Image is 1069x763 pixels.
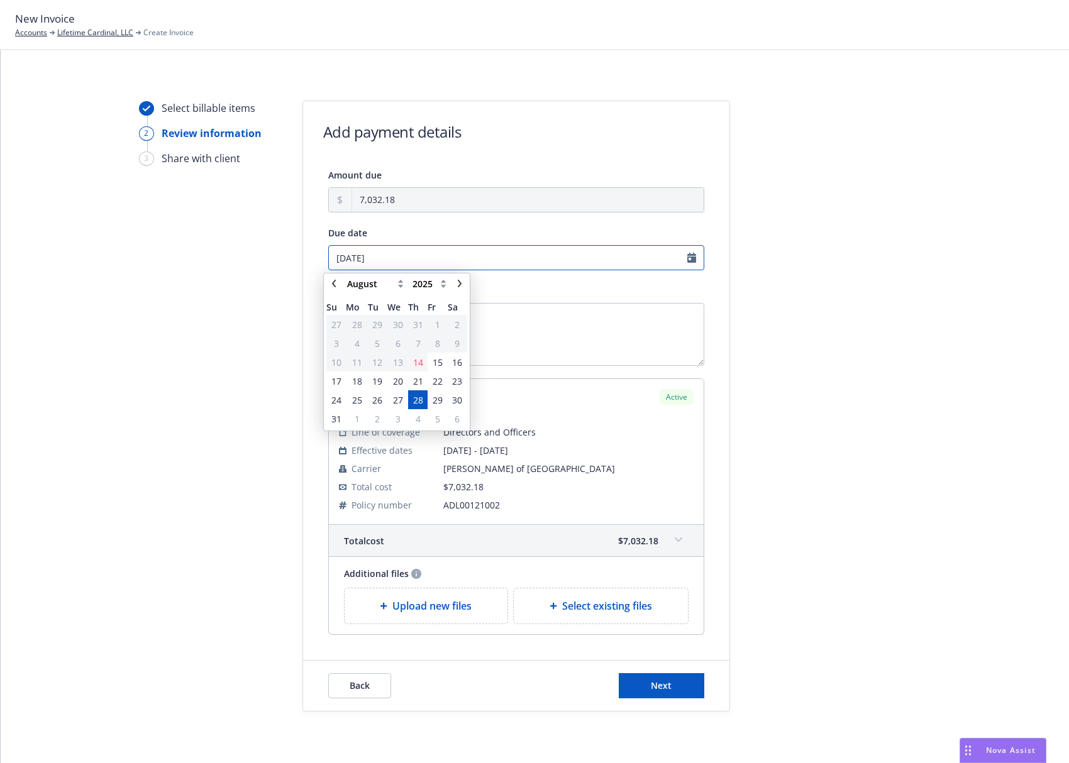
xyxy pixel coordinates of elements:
[392,598,472,613] span: Upload new files
[562,598,652,613] span: Select existing files
[960,738,1046,763] button: Nova Assist
[393,375,403,388] span: 20
[452,276,467,291] a: chevronRight
[352,444,413,457] span: Effective dates
[323,121,462,142] h1: Add payment details
[387,334,408,353] td: 6
[452,393,462,407] span: 30
[346,353,367,371] td: 11
[162,126,262,141] div: Review information
[986,745,1036,755] span: Nova Assist
[352,375,362,388] span: 18
[413,356,423,369] span: 14
[326,371,346,390] td: 17
[355,337,360,350] span: 4
[651,679,672,691] span: Next
[443,444,694,457] span: [DATE] - [DATE]
[413,375,423,388] span: 21
[328,227,367,239] span: Due date
[346,315,367,334] td: 28
[352,188,704,212] input: 0.00
[346,390,367,409] td: 25
[350,679,370,691] span: Back
[433,375,443,388] span: 22
[15,27,47,38] a: Accounts
[326,300,346,314] span: Su
[448,371,467,390] td: 23
[326,390,346,409] td: 24
[352,425,420,439] span: Line of coverage
[372,393,382,407] span: 26
[408,409,428,428] td: 4
[334,337,339,350] span: 3
[355,412,360,425] span: 1
[660,389,694,405] div: Active
[387,300,408,314] span: We
[443,462,694,475] span: [PERSON_NAME] of [GEOGRAPHIC_DATA]
[408,315,428,334] td: 31
[455,318,460,331] span: 2
[428,371,447,390] td: 22
[455,337,460,350] span: 9
[618,534,658,547] span: $7,032.18
[139,126,154,141] div: 2
[331,318,341,331] span: 27
[408,353,428,371] td: 14
[143,27,194,38] span: Create Invoice
[435,412,440,425] span: 5
[331,375,341,388] span: 17
[368,409,387,428] td: 2
[408,334,428,353] td: 7
[435,337,440,350] span: 8
[328,673,391,698] button: Back
[328,169,382,181] span: Amount due
[435,318,440,331] span: 1
[344,567,409,580] span: Additional files
[344,534,384,547] span: Total cost
[331,412,341,425] span: 31
[387,390,408,409] td: 27
[416,337,421,350] span: 7
[372,375,382,388] span: 19
[433,356,443,369] span: 15
[352,318,362,331] span: 28
[352,480,392,493] span: Total cost
[387,353,408,371] td: 13
[448,315,467,334] td: 2
[372,318,382,331] span: 29
[368,371,387,390] td: 19
[448,390,467,409] td: 30
[452,375,462,388] span: 23
[326,276,341,291] a: chevronLeft
[443,425,694,439] span: Directors and Officers
[328,303,704,366] textarea: Enter invoice description here
[396,412,401,425] span: 3
[328,245,704,270] input: MM/DD/YYYY
[428,353,447,371] td: 15
[448,409,467,428] td: 6
[375,412,380,425] span: 2
[352,498,412,512] span: Policy number
[387,371,408,390] td: 20
[413,393,423,407] span: 28
[368,315,387,334] td: 29
[433,393,443,407] span: 29
[368,300,387,314] span: Tu
[428,315,447,334] td: 1
[375,337,380,350] span: 5
[448,334,467,353] td: 9
[443,498,694,512] span: ADL00121002
[346,300,367,314] span: Mo
[428,334,447,353] td: 8
[331,356,341,369] span: 10
[326,409,346,428] td: 31
[387,409,408,428] td: 3
[428,300,447,314] span: Fr
[329,525,704,556] div: Totalcost$7,032.18
[346,334,367,353] td: 4
[368,334,387,353] td: 5
[326,334,346,353] td: 3
[346,409,367,428] td: 1
[393,318,403,331] span: 30
[387,315,408,334] td: 30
